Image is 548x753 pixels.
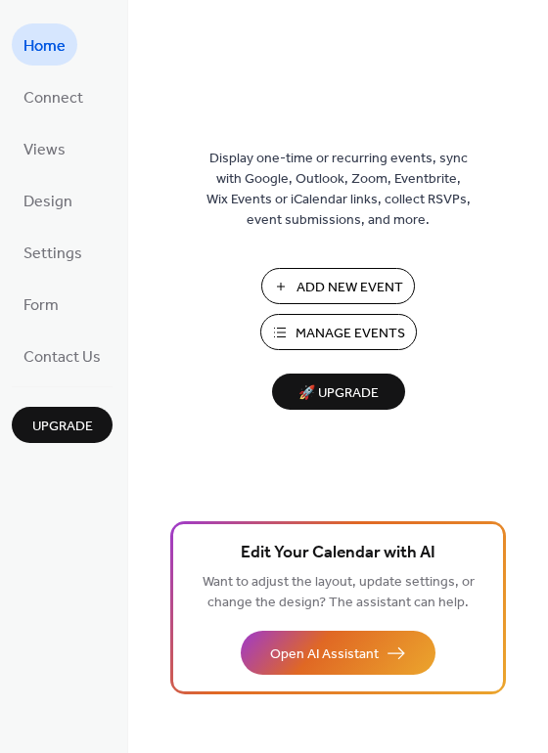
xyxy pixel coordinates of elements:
[23,31,66,62] span: Home
[12,231,94,273] a: Settings
[297,278,403,298] span: Add New Event
[206,149,471,231] span: Display one-time or recurring events, sync with Google, Outlook, Zoom, Eventbrite, Wix Events or ...
[241,631,435,675] button: Open AI Assistant
[12,334,113,376] a: Contact Us
[23,83,83,113] span: Connect
[12,407,113,443] button: Upgrade
[241,540,435,567] span: Edit Your Calendar with AI
[272,374,405,410] button: 🚀 Upgrade
[270,644,379,665] span: Open AI Assistant
[12,179,84,221] a: Design
[284,380,393,407] span: 🚀 Upgrade
[32,417,93,437] span: Upgrade
[23,135,66,165] span: Views
[260,314,417,350] button: Manage Events
[296,324,405,344] span: Manage Events
[12,75,95,117] a: Connect
[203,569,475,616] span: Want to adjust the layout, update settings, or change the design? The assistant can help.
[12,127,77,169] a: Views
[23,239,82,269] span: Settings
[23,290,59,321] span: Form
[23,187,72,217] span: Design
[12,23,77,66] a: Home
[23,342,101,373] span: Contact Us
[12,283,70,325] a: Form
[261,268,415,304] button: Add New Event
